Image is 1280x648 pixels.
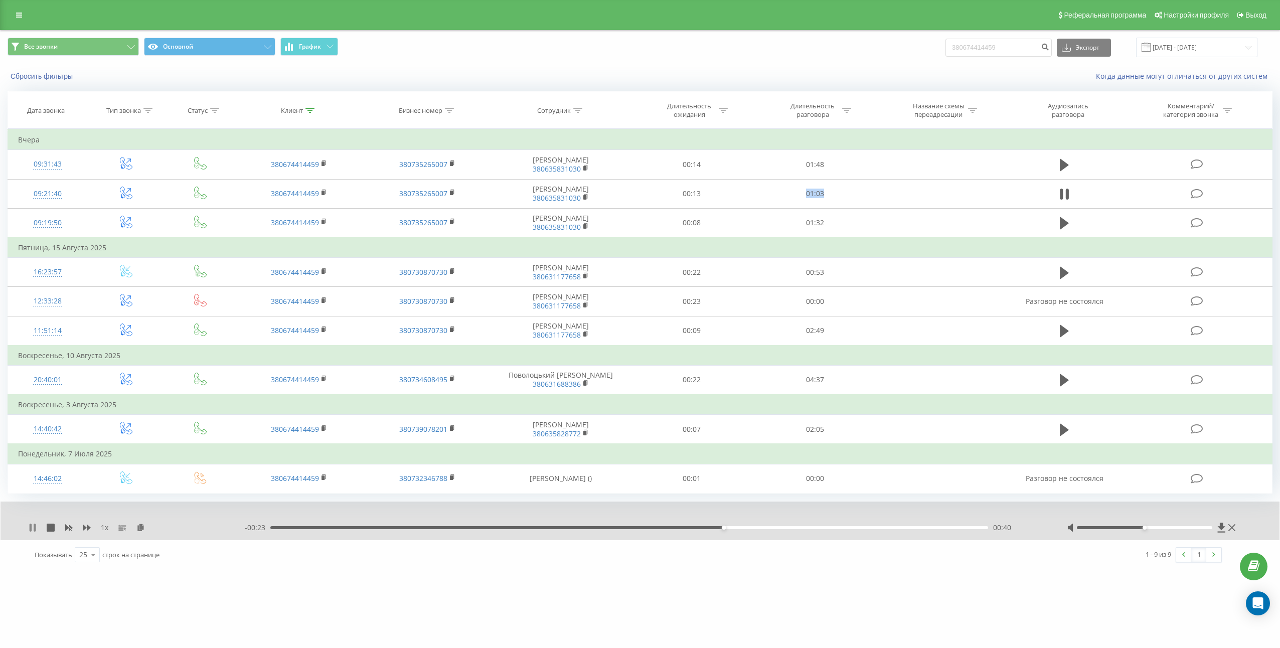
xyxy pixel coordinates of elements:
td: Вчера [8,130,1272,150]
a: 380635831030 [533,222,581,232]
td: Поволоцький [PERSON_NAME] [492,365,630,395]
div: 14:46:02 [18,469,77,489]
div: 09:31:43 [18,154,77,174]
div: Клиент [281,106,303,115]
button: График [280,38,338,56]
div: Длительность разговора [786,102,840,119]
div: Open Intercom Messenger [1246,591,1270,615]
a: 380674414459 [271,159,319,169]
div: 25 [79,550,87,560]
td: [PERSON_NAME] [492,150,630,179]
div: 09:21:40 [18,184,77,204]
div: 12:33:28 [18,291,77,311]
a: 380674414459 [271,375,319,384]
span: График [299,43,321,50]
div: 16:23:57 [18,262,77,282]
td: 01:32 [753,208,877,238]
td: 00:00 [753,287,877,316]
div: Дата звонка [27,106,65,115]
a: 380674414459 [271,326,319,335]
td: Воскресенье, 3 Августа 2025 [8,395,1272,415]
td: 00:08 [630,208,753,238]
a: 380674414459 [271,189,319,198]
span: Настройки профиля [1164,11,1229,19]
td: 04:37 [753,365,877,395]
td: Пятница, 15 Августа 2025 [8,238,1272,258]
button: Сбросить фильтры [8,72,78,81]
div: Accessibility label [1143,526,1147,530]
span: 1 x [101,523,108,533]
td: 02:49 [753,316,877,346]
td: 00:14 [630,150,753,179]
a: 380635831030 [533,193,581,203]
button: Основной [144,38,275,56]
div: Статус [188,106,208,115]
a: 380631177658 [533,301,581,310]
div: Accessibility label [722,526,726,530]
span: Выход [1245,11,1266,19]
a: 380739078201 [399,424,447,434]
td: 00:53 [753,258,877,287]
td: 00:07 [630,415,753,444]
span: Реферальная программа [1064,11,1146,19]
td: Понедельник, 7 Июля 2025 [8,444,1272,464]
td: [PERSON_NAME] () [492,464,630,493]
span: Разговор не состоялся [1026,473,1103,483]
div: 14:40:42 [18,419,77,439]
div: Комментарий/категория звонка [1162,102,1220,119]
td: [PERSON_NAME] [492,316,630,346]
td: 00:09 [630,316,753,346]
a: 380730870730 [399,326,447,335]
div: 09:19:50 [18,213,77,233]
td: [PERSON_NAME] [492,208,630,238]
a: 380732346788 [399,473,447,483]
span: - 00:23 [245,523,270,533]
td: 00:01 [630,464,753,493]
a: 380730870730 [399,267,447,277]
td: 00:22 [630,365,753,395]
td: 00:13 [630,179,753,208]
a: Когда данные могут отличаться от других систем [1096,71,1272,81]
span: строк на странице [102,550,159,559]
a: 380735265007 [399,189,447,198]
a: 380631688386 [533,379,581,389]
div: Сотрудник [537,106,571,115]
a: 380674414459 [271,424,319,434]
td: [PERSON_NAME] [492,415,630,444]
a: 380674414459 [271,267,319,277]
td: 00:22 [630,258,753,287]
a: 1 [1191,548,1206,562]
td: [PERSON_NAME] [492,179,630,208]
td: 00:23 [630,287,753,316]
span: Все звонки [24,43,58,51]
button: Все звонки [8,38,139,56]
td: [PERSON_NAME] [492,287,630,316]
span: Показывать [35,550,72,559]
div: 1 - 9 из 9 [1146,549,1171,559]
a: 380674414459 [271,296,319,306]
a: 380674414459 [271,473,319,483]
div: Длительность ожидания [663,102,716,119]
td: 01:03 [753,179,877,208]
div: Название схемы переадресации [912,102,966,119]
td: 00:00 [753,464,877,493]
button: Экспорт [1057,39,1111,57]
a: 380734608495 [399,375,447,384]
span: 00:40 [993,523,1011,533]
td: [PERSON_NAME] [492,258,630,287]
div: Бизнес номер [399,106,442,115]
a: 380631177658 [533,272,581,281]
td: Воскресенье, 10 Августа 2025 [8,346,1272,366]
a: 380635831030 [533,164,581,174]
a: 380635828772 [533,429,581,438]
div: Тип звонка [106,106,141,115]
input: Поиск по номеру [945,39,1052,57]
a: 380735265007 [399,159,447,169]
a: 380735265007 [399,218,447,227]
a: 380674414459 [271,218,319,227]
td: 01:48 [753,150,877,179]
a: 380631177658 [533,330,581,340]
div: 11:51:14 [18,321,77,341]
td: 02:05 [753,415,877,444]
div: Аудиозапись разговора [1035,102,1100,119]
